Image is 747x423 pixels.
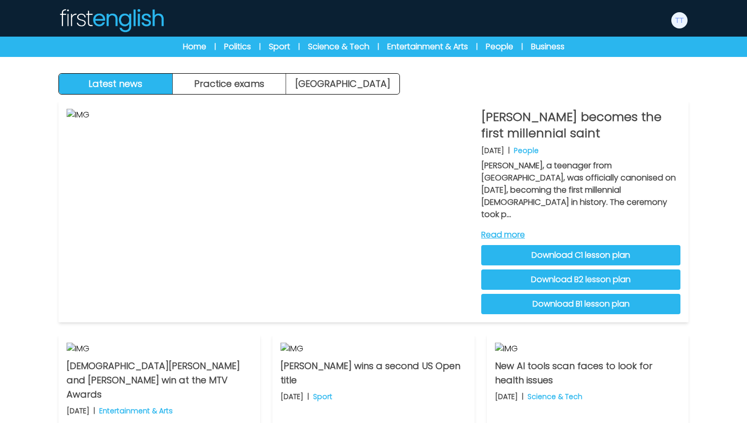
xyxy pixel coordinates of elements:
[67,109,473,314] img: IMG
[313,391,332,402] p: Sport
[259,42,261,52] span: |
[58,8,164,33] img: Logo
[67,406,89,416] p: [DATE]
[67,343,252,355] img: IMG
[269,41,290,53] a: Sport
[281,391,303,402] p: [DATE]
[387,41,468,53] a: Entertainment & Arts
[481,294,680,314] a: Download B1 lesson plan
[481,269,680,290] a: Download B2 lesson plan
[481,160,680,221] p: [PERSON_NAME], a teenager from [GEOGRAPHIC_DATA], was officially canonised on [DATE], becoming th...
[94,406,95,416] b: |
[183,41,206,53] a: Home
[308,41,369,53] a: Science & Tech
[521,42,523,52] span: |
[495,391,518,402] p: [DATE]
[514,145,539,156] p: People
[481,229,680,241] a: Read more
[67,359,252,402] p: [DEMOGRAPHIC_DATA][PERSON_NAME] and [PERSON_NAME] win at the MTV Awards
[59,74,173,94] button: Latest news
[476,42,478,52] span: |
[307,391,309,402] b: |
[531,41,565,53] a: Business
[378,42,379,52] span: |
[481,109,680,141] p: [PERSON_NAME] becomes the first millennial saint
[481,245,680,265] a: Download C1 lesson plan
[286,74,399,94] a: [GEOGRAPHIC_DATA]
[281,359,466,387] p: [PERSON_NAME] wins a second US Open title
[99,406,173,416] p: Entertainment & Arts
[508,145,510,156] b: |
[671,12,688,28] img: TestPaul Test
[495,359,680,387] p: New AI tools scan faces to look for health issues
[495,343,680,355] img: IMG
[173,74,287,94] button: Practice exams
[298,42,300,52] span: |
[224,41,251,53] a: Politics
[527,391,582,402] p: Science & Tech
[281,343,466,355] img: IMG
[481,145,504,156] p: [DATE]
[486,41,513,53] a: People
[522,391,523,402] b: |
[214,42,216,52] span: |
